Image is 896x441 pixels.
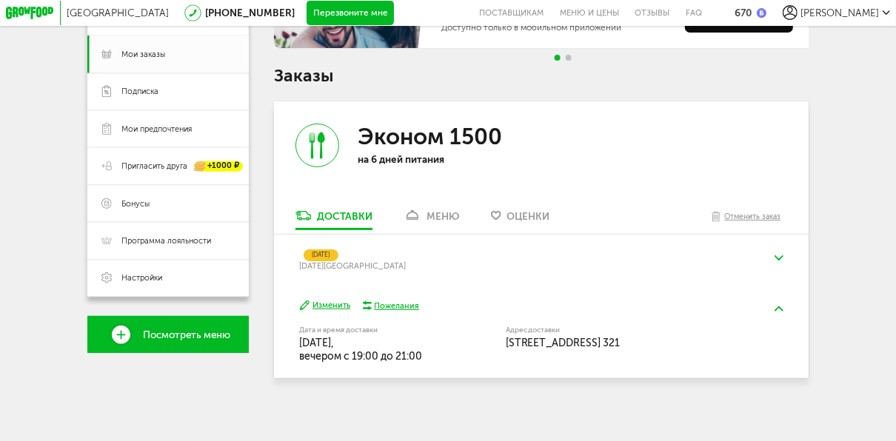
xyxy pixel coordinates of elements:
div: Доставки [317,210,372,222]
span: [STREET_ADDRESS] 321 [506,337,621,349]
span: [DATE], вечером c 19:00 до 21:00 [300,337,423,363]
a: меню [397,209,466,229]
span: Go to slide 1 [555,55,561,61]
span: Мои предпочтения [121,124,192,135]
a: Программа лояльности [87,222,249,259]
div: 670 [735,7,752,18]
span: Оценки [506,210,549,222]
div: Пожелания [374,300,419,312]
span: Подписка [121,86,158,97]
a: Подписка [87,73,249,110]
button: Пожелания [363,300,420,312]
span: [GEOGRAPHIC_DATA] [67,7,169,18]
div: [DATE][GEOGRAPHIC_DATA] [300,261,783,271]
span: Бонусы [121,198,150,209]
div: Отменить заказ [725,211,781,223]
button: Изменить [300,300,350,312]
span: Мои заказы [121,49,165,60]
a: Посмотреть меню [87,316,249,353]
label: Адрес доставки [506,327,738,334]
label: Дата и время доставки [300,327,442,334]
a: Доставки [290,209,378,229]
a: Пригласить друга +1000 ₽ [87,147,249,184]
div: [DATE] [304,249,339,261]
a: Бонусы [87,185,249,222]
h3: Эконом 1500 [358,124,502,150]
span: Настройки [121,272,162,283]
h1: Заказы [274,68,809,84]
button: Перезвоните мне [307,1,394,26]
div: Доступно только в мобильном приложении [442,21,675,34]
img: arrow-up-green.5eb5f82.svg [775,306,783,312]
button: Отменить заказ [706,209,787,234]
div: меню [427,210,460,222]
img: arrow-down-green.fb8ae4f.svg [775,255,783,260]
a: Мои заказы [87,36,249,73]
span: Go to slide 2 [566,55,572,61]
p: на 6 дней питания [358,153,519,165]
span: Посмотреть меню [143,329,230,340]
span: Пригласить друга [121,161,187,172]
img: bonus_b.cdccf46.png [757,8,766,18]
a: Настройки [87,260,249,297]
span: [PERSON_NAME] [800,7,879,18]
a: Оценки [484,209,555,229]
a: [PHONE_NUMBER] [205,7,295,18]
span: Программа лояльности [121,235,211,246]
a: Мои предпочтения [87,110,249,147]
div: +1000 ₽ [195,161,243,172]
